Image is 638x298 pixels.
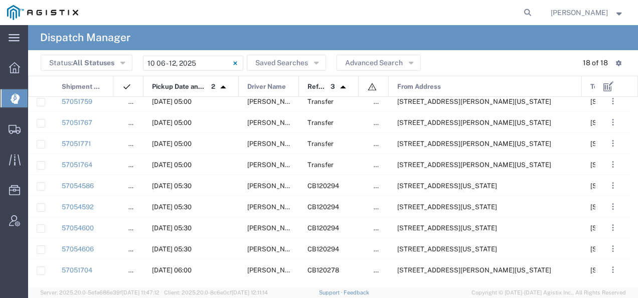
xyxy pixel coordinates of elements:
span: Leonel Armenta [247,266,301,274]
button: ... [606,221,620,235]
span: Driver Name [247,76,286,97]
span: [DATE] 12:11:14 [232,289,268,295]
span: To Address [590,76,625,97]
span: 10/08/2025, 05:00 [152,119,192,126]
img: icon [122,82,132,92]
span: . . . [612,116,614,128]
span: 2 [211,76,215,97]
span: . . . [612,180,614,192]
button: ... [606,94,620,108]
a: 57051759 [62,98,92,105]
button: ... [606,158,620,172]
span: . . . [612,243,614,255]
span: 10/08/2025, 05:30 [152,182,192,190]
span: [DATE] 11:47:12 [122,289,160,295]
span: . . . [612,201,614,213]
button: Status:All Statuses [41,55,132,71]
button: ... [606,242,620,256]
span: false [374,203,389,211]
span: Manohar Singh [247,224,301,232]
span: Pickup Date and Time [152,76,208,97]
span: 6402 Santa Teresa Blvd, San Jose, California, 95119, United States [397,161,551,169]
img: arrow-dropup.svg [215,79,231,95]
span: false [374,119,389,126]
span: Julio Millan [247,140,301,147]
span: Gabriel Huante [247,98,301,105]
img: arrow-dropup.svg [335,79,351,95]
span: 10/08/2025, 06:00 [152,266,192,274]
a: 57051767 [62,119,92,126]
span: . . . [612,264,614,276]
button: [PERSON_NAME] [550,7,624,19]
img: icon [367,82,377,92]
a: 57054600 [62,224,94,232]
span: Bernabe Zaldena [247,245,301,253]
span: 10/08/2025, 05:00 [152,98,192,105]
a: 57054586 [62,182,94,190]
span: . . . [612,222,614,234]
span: false [374,224,389,232]
span: Server: 2025.20.0-5efa686e39f [40,289,160,295]
span: 10/08/2025, 05:30 [152,224,192,232]
span: false [374,161,389,169]
span: . . . [612,137,614,150]
span: Juan Jara [247,161,301,169]
span: CB120278 [307,266,339,274]
span: Transfer [307,161,334,169]
button: ... [606,115,620,129]
button: Advanced Search [337,55,421,71]
a: Support [319,289,344,295]
span: 2111 Hillcrest Ave, Antioch, California, 94509, United States [397,203,497,211]
button: ... [606,136,620,151]
span: Transfer [307,119,334,126]
span: Transfer [307,140,334,147]
span: 6402 Santa Teresa Blvd, San Jose, California, 95119, United States [397,98,551,105]
span: From Address [397,76,441,97]
span: Reference [307,76,327,97]
span: 2111 Hillcrest Ave, Antioch, California, 94509, United States [397,245,497,253]
span: . . . [612,159,614,171]
a: 57054606 [62,245,94,253]
div: 18 of 18 [583,58,608,68]
h4: Dispatch Manager [40,25,130,50]
a: 57054592 [62,203,94,211]
a: 57051771 [62,140,91,147]
img: logo [7,5,78,20]
span: 2111 Hillcrest Ave, Antioch, California, 94509, United States [397,224,497,232]
span: 3 [331,76,335,97]
span: Jessica Carr [551,7,608,18]
span: false [374,98,389,105]
a: 57051704 [62,266,92,274]
span: . . . [612,95,614,107]
span: Copyright © [DATE]-[DATE] Agistix Inc., All Rights Reserved [471,288,626,297]
span: 10/08/2025, 05:00 [152,140,192,147]
span: Joel Santana [247,203,301,211]
button: ... [606,179,620,193]
span: 11599 Old Friant Rd, Fresno, California, 93730, United States [397,266,551,274]
span: Client: 2025.20.0-8c6e0cf [164,289,268,295]
span: CB120294 [307,182,339,190]
a: 57051764 [62,161,92,169]
span: Varun Taneja [247,119,301,126]
span: Transfer [307,98,334,105]
button: Saved Searches [247,55,326,71]
span: Balraj Virk [247,182,301,190]
span: CB120294 [307,224,339,232]
span: 6402 Santa Teresa Blvd, San Jose, California, 95119, United States [397,140,551,147]
span: false [374,140,389,147]
button: ... [606,263,620,277]
span: 6402 Santa Teresa Blvd, San Jose, California, 95119, United States [397,119,551,126]
span: All Statuses [73,59,114,67]
span: 10/08/2025, 05:00 [152,161,192,169]
span: CB120294 [307,245,339,253]
span: Shipment No. [62,76,102,97]
span: false [374,266,389,274]
a: Feedback [344,289,369,295]
span: 10/08/2025, 05:30 [152,245,192,253]
span: false [374,182,389,190]
span: false [374,245,389,253]
span: 10/08/2025, 05:30 [152,203,192,211]
span: 2111 Hillcrest Ave, Antioch, California, 94509, United States [397,182,497,190]
button: ... [606,200,620,214]
span: CB120294 [307,203,339,211]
